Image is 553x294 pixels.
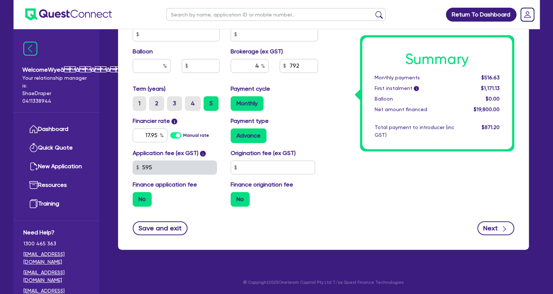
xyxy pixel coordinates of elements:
a: Dashboard [23,120,90,139]
span: $0.00 [485,96,499,102]
a: New Application [23,157,90,176]
label: Advance [231,128,266,143]
label: 5 [204,96,219,111]
span: Need Help? [23,228,90,237]
div: Monthly payments [369,74,460,82]
label: 3 [167,96,182,111]
div: Total payment to introducer (inc GST) [369,124,460,139]
label: Origination fee (ex GST) [231,149,296,158]
div: Balloon [369,95,460,103]
button: Save and exit [133,221,188,235]
img: quest-connect-logo-blue [25,8,112,20]
label: 2 [149,96,164,111]
span: 1300 465 363 [23,240,90,248]
div: First instalment [369,84,460,92]
label: Finance application fee [133,180,197,189]
label: Manual rate [183,132,209,139]
img: quick-quote [29,143,38,152]
span: i [414,86,419,91]
img: training [29,199,38,208]
img: new-application [29,162,38,171]
a: Quick Quote [23,139,90,157]
label: Payment cycle [231,84,270,93]
span: $871.20 [481,124,499,130]
img: resources [29,181,38,189]
a: Dropdown toggle [518,5,537,24]
button: Next [477,221,514,235]
span: i [171,118,177,124]
label: No [133,192,152,207]
a: Resources [23,176,90,195]
label: Balloon [133,47,153,56]
label: Financier rate [133,117,178,125]
label: Application fee (ex GST) [133,149,198,158]
span: Your relationship manager is: Shae Draper 0411338944 [22,74,91,105]
span: $1,171.13 [481,85,499,91]
label: Payment type [231,117,269,125]
img: icon-menu-close [23,42,37,56]
h1: Summary [375,50,500,68]
span: $19,800.00 [473,106,499,112]
div: Net amount financed [369,106,460,113]
label: Finance origination fee [231,180,293,189]
label: No [231,192,250,207]
label: 4 [185,96,201,111]
span: $516.63 [481,75,499,80]
label: 1 [133,96,146,111]
label: Brokerage (ex GST) [231,47,283,56]
a: Return To Dashboard [446,8,516,22]
label: Term (years) [133,84,166,93]
a: Training [23,195,90,213]
span: Welcome Wyeââââ [22,65,91,74]
a: [EMAIL_ADDRESS][DOMAIN_NAME] [23,250,90,266]
label: Monthly [231,96,264,111]
a: [EMAIL_ADDRESS][DOMAIN_NAME] [23,269,90,284]
p: © Copyright 2025 Oneteam Capital Pty Ltd T/as Quest Finance Technologies [113,279,534,286]
span: i [200,151,206,157]
input: Search by name, application ID or mobile number... [166,8,386,21]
